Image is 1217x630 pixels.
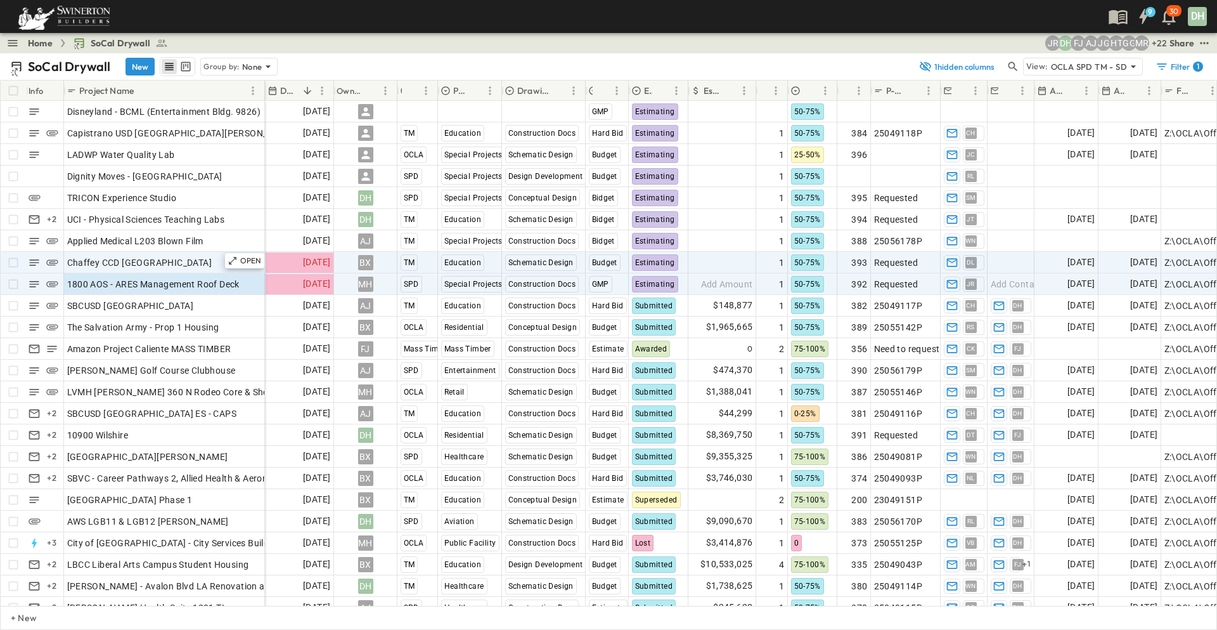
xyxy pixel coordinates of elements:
[44,406,60,421] div: + 2
[592,107,609,116] span: GMP
[404,409,415,418] span: TM
[1067,255,1095,270] span: [DATE]
[404,323,424,332] span: OCLA
[67,407,237,420] span: SBCUSD [GEOGRAPHIC_DATA] ES - CAPS
[303,233,330,248] span: [DATE]
[404,301,415,310] span: TM
[1148,7,1152,17] h6: 9
[851,213,867,226] span: 394
[779,256,784,269] span: 1
[552,84,566,98] button: Sort
[1096,36,1111,51] div: Jorge Garcia (jorgarcia@swinerton.com)
[1067,384,1095,399] span: [DATE]
[508,215,574,224] span: Schematic Design
[851,278,867,291] span: 392
[444,172,503,181] span: Special Projects
[713,363,752,377] span: $474,370
[358,384,373,400] div: MH
[851,192,867,204] span: 395
[404,150,424,159] span: OCLA
[635,409,673,418] span: Submitted
[592,215,615,224] span: Bidget
[162,59,177,74] button: row view
[794,258,821,267] span: 50-75%
[245,83,261,98] button: Menu
[203,60,240,73] p: Group by:
[444,194,503,202] span: Special Projects
[907,84,921,98] button: Sort
[1197,62,1199,72] h6: 1
[358,255,373,270] div: BX
[842,84,856,98] button: Sort
[592,237,615,246] span: Bidget
[404,366,419,375] span: SPD
[874,235,923,247] span: 25056178P
[1109,36,1124,51] div: Haaris Tahmas (haaris.tahmas@swinerton.com)
[508,409,576,418] span: Construction Docs
[444,388,465,397] span: Retail
[592,388,617,397] span: Budget
[635,388,673,397] span: Submitted
[404,215,415,224] span: TM
[404,258,415,267] span: TM
[508,172,583,181] span: Design Development
[1067,126,1095,140] span: [DATE]
[508,388,574,397] span: Schematic Design
[701,278,753,291] span: Add Amount
[508,301,576,310] span: Construction Docs
[28,37,176,49] nav: breadcrumbs
[874,343,940,355] span: Need to request
[67,321,219,334] span: The Salvation Army - Prop 1 Housing
[689,339,756,359] div: 0
[1026,60,1048,74] p: View:
[794,409,816,418] span: 0-25%
[635,194,675,202] span: Estimating
[303,212,330,226] span: [DATE]
[444,323,484,332] span: Residential
[1130,126,1157,140] span: [DATE]
[508,280,576,289] span: Construction Docs
[1013,305,1022,306] span: DH
[851,127,867,140] span: 384
[444,129,482,138] span: Education
[1050,84,1062,97] p: Anticipated Start
[404,194,419,202] span: SPD
[1130,384,1157,399] span: [DATE]
[67,235,203,247] span: Applied Medical L203 Blown Film
[1187,6,1208,27] button: DH
[968,83,983,98] button: Menu
[592,409,624,418] span: Hard Bid
[779,148,784,161] span: 1
[358,233,373,249] div: AJ
[508,366,576,375] span: Construction Docs
[779,170,784,183] span: 1
[779,321,784,334] span: 1
[15,3,113,30] img: 6c363589ada0b36f064d841b69d3a419a338230e66bb0a533688fa5cc3e9e735.png
[874,278,918,291] span: Requested
[79,84,134,97] p: Project Name
[303,255,330,270] span: [DATE]
[280,84,298,97] p: Due Date
[1067,298,1095,313] span: [DATE]
[508,258,574,267] span: Schematic Design
[592,280,609,289] span: GMP
[444,301,482,310] span: Education
[404,237,415,246] span: TM
[67,256,212,269] span: Chaffey CCD [GEOGRAPHIC_DATA]
[794,215,821,224] span: 50-75%
[358,190,373,206] div: DH
[1121,36,1137,51] div: Gerrad Gerber (gerrad.gerber@swinerton.com)
[706,384,753,399] span: $1,388,041
[592,194,615,202] span: Bidget
[404,345,474,353] span: Mass Timber Direct
[794,280,821,289] span: 50-75%
[874,192,918,204] span: Requested
[67,148,175,161] span: LADWP Water Quality Lab
[794,107,821,116] span: 50-75%
[508,194,577,202] span: Conceptual Design
[874,386,923,398] span: 25055146P
[874,256,918,269] span: Requested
